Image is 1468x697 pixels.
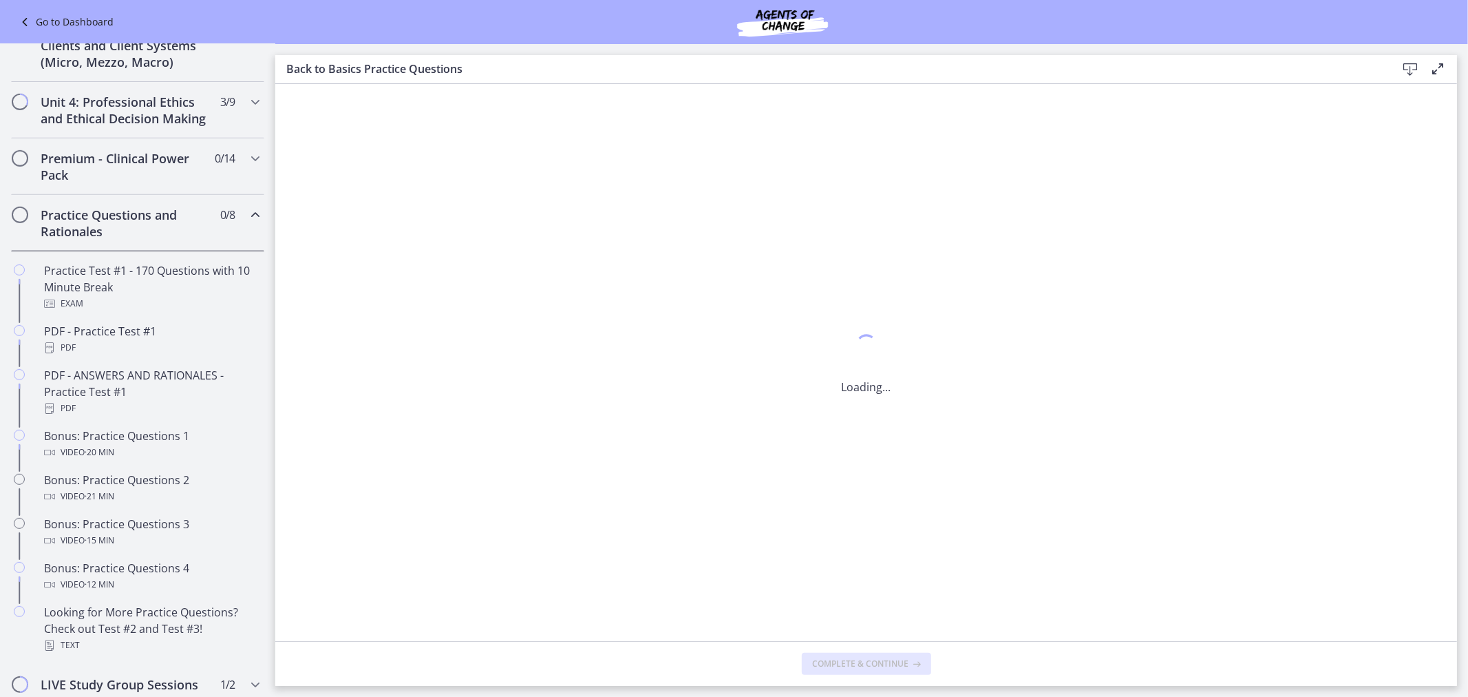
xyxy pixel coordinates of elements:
[44,428,259,461] div: Bonus: Practice Questions 1
[44,367,259,417] div: PDF - ANSWERS AND RATIONALES - Practice Test #1
[842,331,891,362] div: 1
[85,576,114,593] span: · 12 min
[41,207,209,240] h2: Practice Questions and Rationales
[44,576,259,593] div: Video
[220,676,235,693] span: 1 / 2
[44,400,259,417] div: PDF
[44,472,259,505] div: Bonus: Practice Questions 2
[220,94,235,110] span: 3 / 9
[220,207,235,223] span: 0 / 8
[842,379,891,395] p: Loading...
[85,488,114,505] span: · 21 min
[44,516,259,549] div: Bonus: Practice Questions 3
[44,262,259,312] div: Practice Test #1 - 170 Questions with 10 Minute Break
[85,532,114,549] span: · 15 min
[41,676,209,693] h2: LIVE Study Group Sessions
[44,340,259,356] div: PDF
[44,444,259,461] div: Video
[85,444,114,461] span: · 20 min
[41,21,209,70] h2: Unit 3: Interventions with Clients and Client Systems (Micro, Mezzo, Macro)
[41,150,209,183] h2: Premium - Clinical Power Pack
[802,653,931,675] button: Complete & continue
[700,6,865,39] img: Agents of Change
[215,150,235,167] span: 0 / 14
[44,637,259,654] div: Text
[41,94,209,127] h2: Unit 4: Professional Ethics and Ethical Decision Making
[17,14,114,30] a: Go to Dashboard
[44,323,259,356] div: PDF - Practice Test #1
[44,488,259,505] div: Video
[286,61,1374,77] h3: Back to Basics Practice Questions
[44,560,259,593] div: Bonus: Practice Questions 4
[44,532,259,549] div: Video
[44,604,259,654] div: Looking for More Practice Questions? Check out Test #2 and Test #3!
[813,658,909,669] span: Complete & continue
[44,295,259,312] div: Exam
